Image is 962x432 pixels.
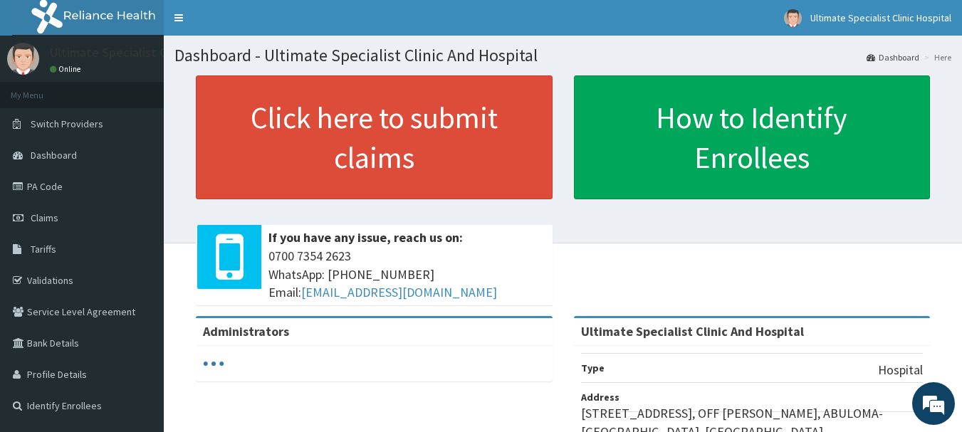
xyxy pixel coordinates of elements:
[581,323,804,339] strong: Ultimate Specialist Clinic And Hospital
[867,51,919,63] a: Dashboard
[921,51,951,63] li: Here
[203,353,224,374] svg: audio-loading
[174,46,951,65] h1: Dashboard - Ultimate Specialist Clinic And Hospital
[50,64,84,74] a: Online
[810,11,951,24] span: Ultimate Specialist Clinic Hospital
[50,46,239,59] p: Ultimate Specialist Clinic Hospital
[268,229,463,246] b: If you have any issue, reach us on:
[196,75,553,199] a: Click here to submit claims
[581,362,605,374] b: Type
[7,43,39,75] img: User Image
[878,361,923,379] p: Hospital
[31,243,56,255] span: Tariffs
[203,323,289,339] b: Administrators
[31,211,58,224] span: Claims
[581,391,619,404] b: Address
[574,75,931,199] a: How to Identify Enrollees
[301,284,497,300] a: [EMAIL_ADDRESS][DOMAIN_NAME]
[784,9,802,27] img: User Image
[31,149,77,162] span: Dashboard
[31,117,103,130] span: Switch Providers
[268,247,545,302] span: 0700 7354 2623 WhatsApp: [PHONE_NUMBER] Email:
